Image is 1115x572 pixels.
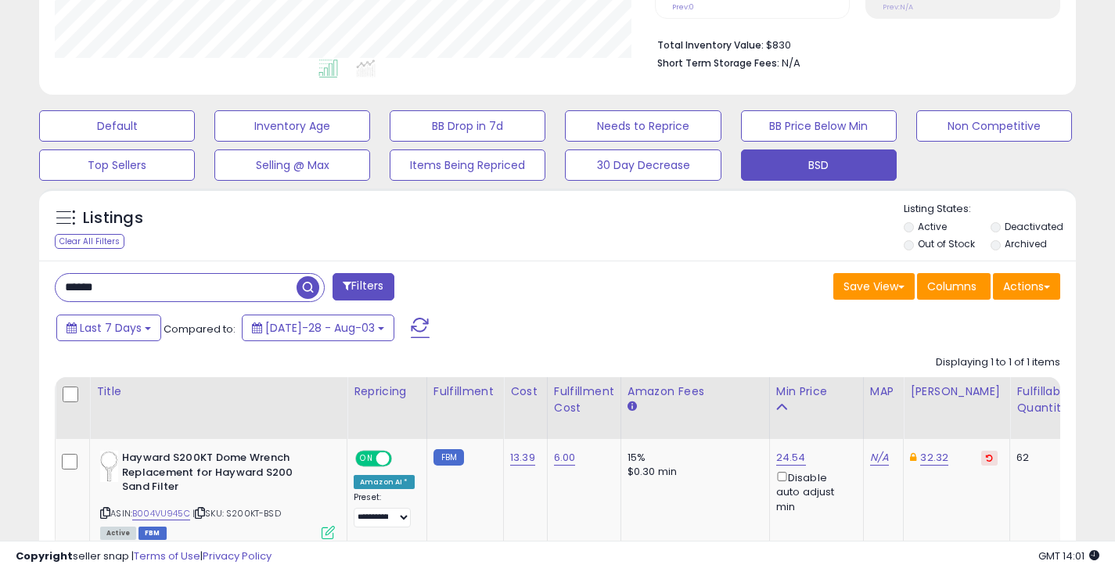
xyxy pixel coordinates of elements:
div: Amazon Fees [628,383,763,400]
p: Listing States: [904,202,1076,217]
button: Actions [993,273,1060,300]
span: FBM [138,527,167,540]
span: | SKU: S200KT-BSD [192,507,281,520]
a: 6.00 [554,450,576,466]
button: Inventory Age [214,110,370,142]
div: Min Price [776,383,857,400]
span: Last 7 Days [80,320,142,336]
b: Total Inventory Value: [657,38,764,52]
b: Hayward S200KT Dome Wrench Replacement for Hayward S200 Sand Filter [122,451,312,498]
a: Privacy Policy [203,549,272,563]
div: Fulfillable Quantity [1016,383,1070,416]
div: seller snap | | [16,549,272,564]
button: Top Sellers [39,149,195,181]
a: 24.54 [776,450,806,466]
span: All listings currently available for purchase on Amazon [100,527,136,540]
a: 32.32 [920,450,948,466]
small: Amazon Fees. [628,400,637,414]
div: Clear All Filters [55,234,124,249]
div: Repricing [354,383,420,400]
button: BSD [741,149,897,181]
button: Non Competitive [916,110,1072,142]
div: 62 [1016,451,1065,465]
span: N/A [782,56,800,70]
div: Fulfillment Cost [554,383,614,416]
div: Preset: [354,492,415,527]
div: Displaying 1 to 1 of 1 items [936,355,1060,370]
button: Columns [917,273,991,300]
span: 2025-08-11 14:01 GMT [1038,549,1099,563]
label: Deactivated [1005,220,1063,233]
div: MAP [870,383,897,400]
small: Prev: N/A [883,2,913,12]
small: Prev: 0 [672,2,694,12]
div: Amazon AI * [354,475,415,489]
b: Short Term Storage Fees: [657,56,779,70]
div: Cost [510,383,541,400]
a: 13.39 [510,450,535,466]
button: Default [39,110,195,142]
strong: Copyright [16,549,73,563]
button: Save View [833,273,915,300]
button: Last 7 Days [56,315,161,341]
div: Disable auto adjust min [776,469,851,514]
span: Compared to: [164,322,236,336]
label: Archived [1005,237,1047,250]
div: Title [96,383,340,400]
span: ON [357,452,376,466]
button: [DATE]-28 - Aug-03 [242,315,394,341]
span: Columns [927,279,977,294]
div: $0.30 min [628,465,757,479]
div: ASIN: [100,451,335,538]
button: BB Drop in 7d [390,110,545,142]
div: Fulfillment [433,383,497,400]
a: B004VU945C [132,507,190,520]
div: [PERSON_NAME] [910,383,1003,400]
a: Terms of Use [134,549,200,563]
h5: Listings [83,207,143,229]
button: Selling @ Max [214,149,370,181]
label: Active [918,220,947,233]
a: N/A [870,450,889,466]
span: [DATE]-28 - Aug-03 [265,320,375,336]
button: Filters [333,273,394,300]
button: BB Price Below Min [741,110,897,142]
img: 31VykfVtXsL._SL40_.jpg [100,451,118,482]
span: OFF [390,452,415,466]
li: $830 [657,34,1048,53]
button: Needs to Reprice [565,110,721,142]
button: Items Being Repriced [390,149,545,181]
label: Out of Stock [918,237,975,250]
button: 30 Day Decrease [565,149,721,181]
div: 15% [628,451,757,465]
small: FBM [433,449,464,466]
